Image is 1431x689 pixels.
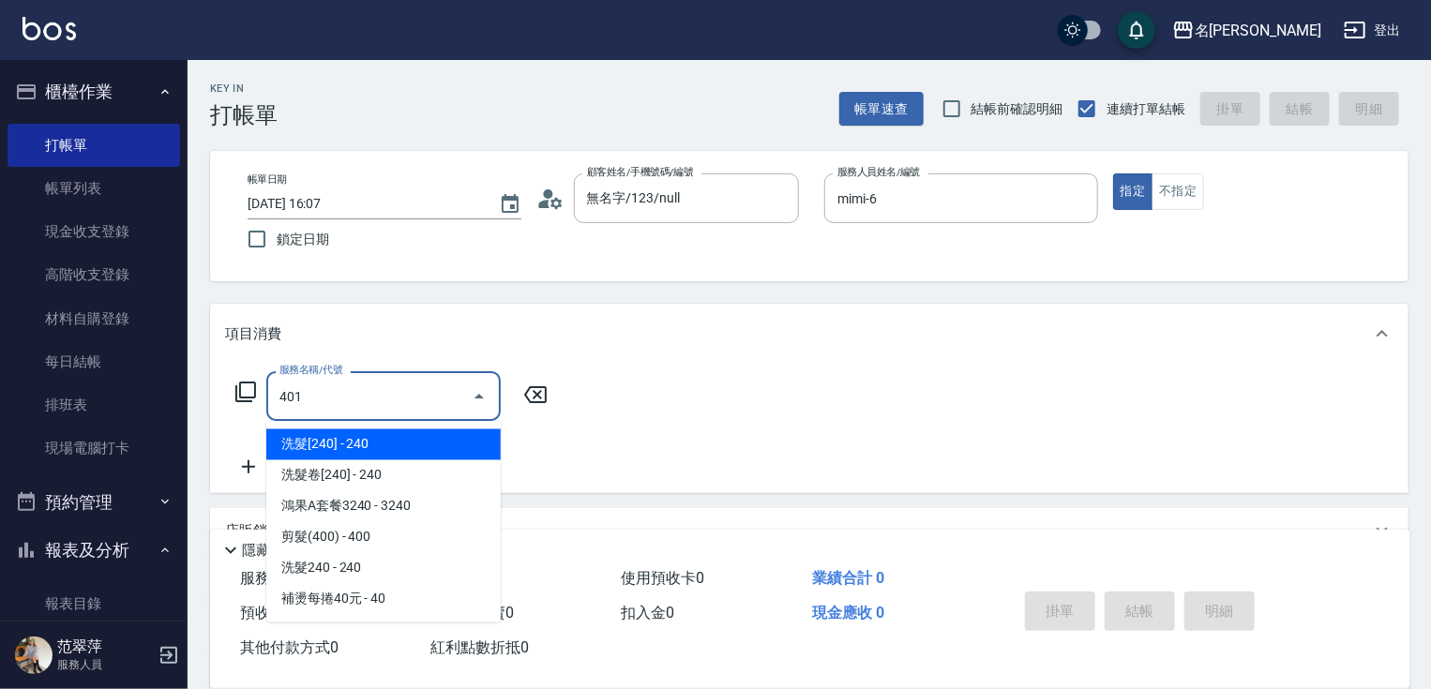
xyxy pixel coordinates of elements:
[1165,11,1329,50] button: 名[PERSON_NAME]
[1195,19,1321,42] div: 名[PERSON_NAME]
[248,172,287,187] label: 帳單日期
[210,508,1408,553] div: 店販銷售
[8,253,180,296] a: 高階收支登錄
[225,521,281,541] p: 店販銷售
[430,638,529,656] span: 紅利點數折抵 0
[464,382,494,412] button: Close
[8,67,180,116] button: 櫃檯作業
[1113,173,1153,210] button: 指定
[812,569,884,587] span: 業績合計 0
[8,167,180,210] a: 帳單列表
[248,188,480,219] input: YYYY/MM/DD hh:mm
[225,324,281,344] p: 項目消費
[1107,99,1185,119] span: 連續打單結帳
[622,604,675,622] span: 扣入金 0
[8,478,180,527] button: 預約管理
[8,526,180,575] button: 報表及分析
[587,165,694,179] label: 顧客姓名/手機號碼/編號
[839,92,924,127] button: 帳單速查
[242,541,326,561] p: 隱藏業績明細
[210,82,278,95] h2: Key In
[240,569,309,587] span: 服務消費 0
[57,637,153,656] h5: 范翠萍
[57,656,153,673] p: 服務人員
[266,553,501,584] span: 洗髮240 - 240
[622,569,705,587] span: 使用預收卡 0
[1152,173,1204,210] button: 不指定
[8,427,180,470] a: 現場電腦打卡
[1336,13,1408,48] button: 登出
[8,582,180,625] a: 報表目錄
[837,165,920,179] label: 服務人員姓名/編號
[8,297,180,340] a: 材料自購登錄
[266,584,501,615] span: 補燙每捲40元 - 40
[8,340,180,383] a: 每日結帳
[8,383,180,427] a: 排班表
[240,604,324,622] span: 預收卡販賣 0
[240,638,339,656] span: 其他付款方式 0
[266,522,501,553] span: 剪髮(400) - 400
[812,604,884,622] span: 現金應收 0
[210,102,278,128] h3: 打帳單
[266,460,501,491] span: 洗髮卷[240] - 240
[972,99,1063,119] span: 結帳前確認明細
[1118,11,1155,49] button: save
[277,230,329,249] span: 鎖定日期
[8,124,180,167] a: 打帳單
[23,17,76,40] img: Logo
[279,363,342,377] label: 服務名稱/代號
[8,210,180,253] a: 現金收支登錄
[488,182,533,227] button: Choose date, selected date is 2025-08-22
[266,429,501,460] span: 洗髮[240] - 240
[15,637,53,674] img: Person
[210,304,1408,364] div: 項目消費
[266,491,501,522] span: 鴻果A套餐3240 - 3240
